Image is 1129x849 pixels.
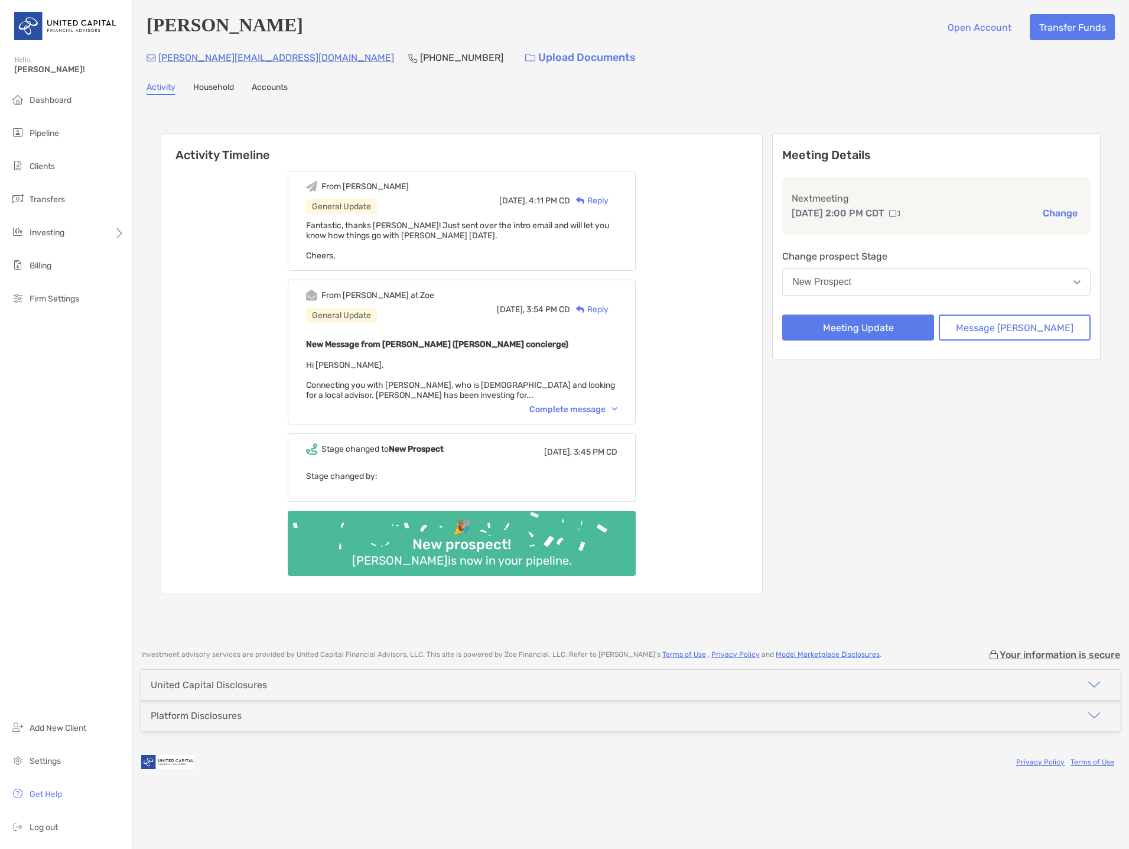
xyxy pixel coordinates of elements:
[938,14,1020,40] button: Open Account
[30,161,55,171] span: Clients
[306,199,377,214] div: General Update
[321,290,434,300] div: From [PERSON_NAME] at Zoe
[306,181,317,192] img: Event icon
[11,258,25,272] img: billing icon
[792,191,1081,206] p: Next meeting
[939,315,1091,341] button: Message [PERSON_NAME]
[30,228,64,238] span: Investing
[147,82,175,95] a: Activity
[497,304,525,315] span: [DATE],
[889,209,900,218] img: communication type
[161,134,762,162] h6: Activity Timeline
[11,225,25,239] img: investing icon
[1039,207,1081,219] button: Change
[30,261,51,271] span: Billing
[147,54,156,61] img: Email Icon
[1030,14,1115,40] button: Transfer Funds
[306,443,317,455] img: Event icon
[11,158,25,173] img: clients icon
[570,195,609,207] div: Reply
[14,5,118,47] img: United Capital Logo
[151,679,267,691] div: United Capital Disclosures
[11,786,25,801] img: get-help icon
[529,404,617,414] div: Complete message
[1000,649,1120,660] p: Your information is secure
[306,290,317,301] img: Event icon
[570,303,609,316] div: Reply
[1016,758,1065,766] a: Privacy Policy
[420,50,503,65] p: [PHONE_NUMBER]
[408,53,418,63] img: Phone Icon
[612,407,617,411] img: Chevron icon
[141,650,881,659] p: Investment advisory services are provided by United Capital Financial Advisors, LLC . This site i...
[30,294,79,304] span: Firm Settings
[193,82,234,95] a: Household
[30,95,71,105] span: Dashboard
[782,268,1091,296] button: New Prospect
[14,64,125,74] span: [PERSON_NAME]!
[574,447,617,457] span: 3:45 PM CD
[711,650,760,659] a: Privacy Policy
[306,469,617,484] p: Stage changed by:
[321,182,409,192] div: From [PERSON_NAME]
[30,822,58,832] span: Log out
[321,444,444,454] div: Stage changed to
[1087,678,1101,692] img: icon arrow
[526,304,570,315] span: 3:54 PM CD
[525,54,535,62] img: button icon
[576,197,585,205] img: Reply icon
[306,308,377,323] div: General Update
[782,148,1091,163] p: Meeting Details
[147,14,303,40] h4: [PERSON_NAME]
[347,553,577,568] div: [PERSON_NAME] is now in your pipeline.
[1073,280,1081,284] img: Open dropdown arrow
[782,249,1091,264] p: Change prospect Stage
[11,753,25,767] img: settings icon
[11,291,25,305] img: firm-settings icon
[30,195,65,205] span: Transfers
[30,756,61,766] span: Settings
[776,650,880,659] a: Model Marketplace Disclosures
[448,519,476,536] div: 🎉
[529,196,570,206] span: 4:11 PM CD
[30,128,59,138] span: Pipeline
[792,277,851,287] div: New Prospect
[782,315,934,341] button: Meeting Update
[306,221,609,261] span: Fantastic, thanks [PERSON_NAME]! Just sent over the intro email and will let you know how things ...
[518,45,643,70] a: Upload Documents
[389,444,444,454] b: New Prospect
[288,511,636,566] img: Confetti
[30,723,86,733] span: Add New Client
[252,82,288,95] a: Accounts
[662,650,706,659] a: Terms of Use
[151,710,242,721] div: Platform Disclosures
[11,720,25,734] img: add_new_client icon
[306,360,615,400] span: Hi [PERSON_NAME], Connecting you with [PERSON_NAME], who is [DEMOGRAPHIC_DATA] and looking for a ...
[11,192,25,206] img: transfers icon
[1087,708,1101,722] img: icon arrow
[576,306,585,313] img: Reply icon
[306,339,568,349] b: New Message from [PERSON_NAME] ([PERSON_NAME] concierge)
[11,125,25,140] img: pipeline icon
[1071,758,1114,766] a: Terms of Use
[499,196,527,206] span: [DATE],
[141,749,194,776] img: company logo
[792,206,884,221] p: [DATE] 2:00 PM CDT
[544,447,572,457] span: [DATE],
[408,536,516,553] div: New prospect!
[11,819,25,834] img: logout icon
[11,92,25,106] img: dashboard icon
[158,50,394,65] p: [PERSON_NAME][EMAIL_ADDRESS][DOMAIN_NAME]
[30,789,62,799] span: Get Help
